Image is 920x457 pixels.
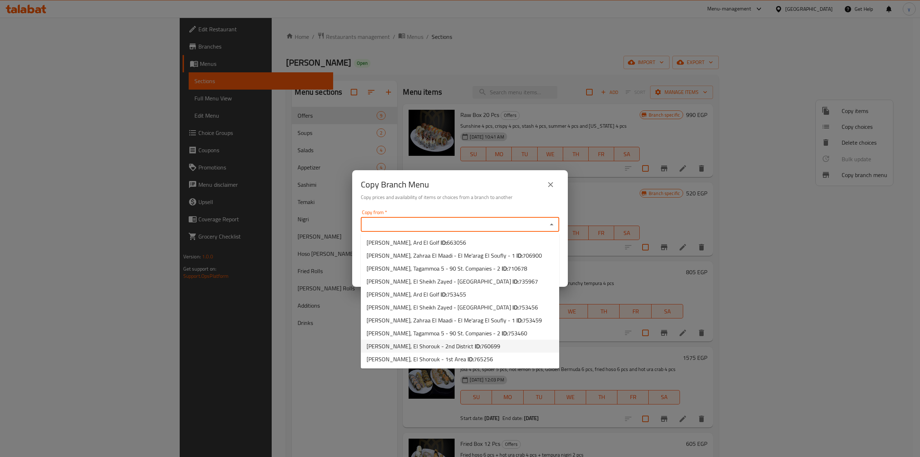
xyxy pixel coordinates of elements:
[367,251,542,260] span: [PERSON_NAME], Zahraa El Maadi - El Me'arag El Soufly - 1
[475,341,481,352] b: ID:
[441,237,447,248] b: ID:
[547,220,557,230] button: Close
[447,237,466,248] span: 663056
[474,354,493,365] span: 765256
[361,179,429,190] h2: Copy Branch Menu
[441,289,447,300] b: ID:
[512,302,519,313] b: ID:
[516,250,523,261] b: ID:
[367,316,542,325] span: [PERSON_NAME], Zahraa El Maadi - El Me'arag El Soufly - 1
[367,303,538,312] span: [PERSON_NAME], El Sheikh Zayed - [GEOGRAPHIC_DATA]
[481,341,500,352] span: 760699
[447,289,466,300] span: 753455
[523,250,542,261] span: 706900
[367,290,466,299] span: [PERSON_NAME], Ard El Golf
[367,264,527,273] span: [PERSON_NAME], Tagammoa 5 - 90 St. Companies - 2
[502,328,508,339] b: ID:
[519,302,538,313] span: 753456
[367,277,538,286] span: [PERSON_NAME], El Sheikh Zayed - [GEOGRAPHIC_DATA]
[367,238,466,247] span: [PERSON_NAME], Ard El Golf
[512,276,519,287] b: ID:
[508,263,527,274] span: 710678
[516,315,523,326] b: ID:
[519,276,538,287] span: 735967
[367,355,493,363] span: [PERSON_NAME], El Shorouk - 1st Area
[542,176,559,193] button: close
[508,328,527,339] span: 753460
[361,193,559,201] h6: Copy prices and availability of items or choices from a branch to another
[523,315,542,326] span: 753459
[468,354,474,365] b: ID:
[367,342,500,350] span: [PERSON_NAME], El Shorouk - 2nd District
[367,329,527,338] span: [PERSON_NAME], Tagammoa 5 - 90 St. Companies - 2
[502,263,508,274] b: ID:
